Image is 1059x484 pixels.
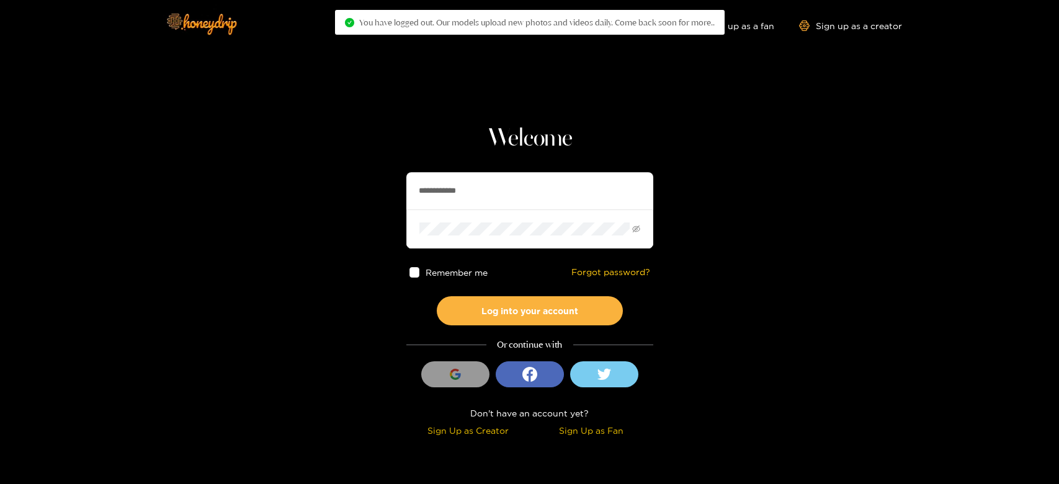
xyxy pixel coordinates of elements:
span: check-circle [345,18,354,27]
span: eye-invisible [632,225,640,233]
a: Sign up as a creator [799,20,902,31]
div: Or continue with [406,338,653,352]
a: Sign up as a fan [689,20,774,31]
span: Remember me [426,268,488,277]
button: Log into your account [437,296,623,325]
div: Don't have an account yet? [406,406,653,420]
a: Forgot password? [571,267,650,278]
h1: Welcome [406,124,653,154]
div: Sign Up as Creator [409,423,527,438]
span: You have logged out. Our models upload new photos and videos daily. Come back soon for more.. [359,17,715,27]
div: Sign Up as Fan [533,423,650,438]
